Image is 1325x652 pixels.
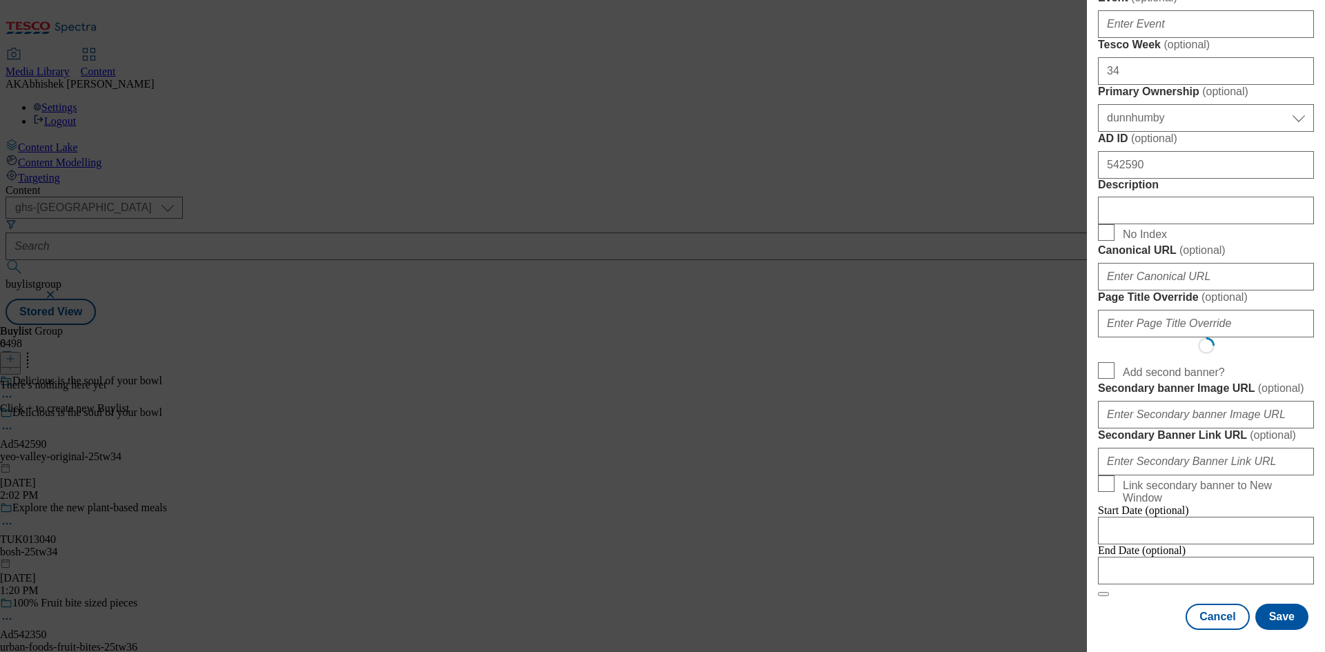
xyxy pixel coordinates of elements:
input: Enter Description [1098,197,1314,224]
input: Enter Secondary Banner Link URL [1098,448,1314,475]
button: Save [1255,604,1308,630]
span: End Date (optional) [1098,544,1186,556]
input: Enter Page Title Override [1098,310,1314,337]
label: Secondary banner Image URL [1098,382,1314,395]
span: No Index [1123,228,1167,241]
span: Start Date (optional) [1098,504,1189,516]
input: Enter AD ID [1098,151,1314,179]
label: Primary Ownership [1098,85,1314,99]
span: ( optional ) [1131,132,1177,144]
span: Add second banner? [1123,366,1225,379]
input: Enter Canonical URL [1098,263,1314,290]
span: ( optional ) [1201,291,1248,303]
span: ( optional ) [1164,39,1210,50]
label: Description [1098,179,1314,191]
label: Page Title Override [1098,290,1314,304]
input: Enter Date [1098,517,1314,544]
input: Enter Tesco Week [1098,57,1314,85]
input: Enter Secondary banner Image URL [1098,401,1314,428]
input: Enter Date [1098,557,1314,584]
span: ( optional ) [1250,429,1296,441]
label: Secondary Banner Link URL [1098,428,1314,442]
input: Enter Event [1098,10,1314,38]
span: Link secondary banner to New Window [1123,480,1308,504]
button: Cancel [1186,604,1249,630]
span: ( optional ) [1202,86,1248,97]
label: AD ID [1098,132,1314,146]
span: ( optional ) [1258,382,1304,394]
label: Canonical URL [1098,244,1314,257]
label: Tesco Week [1098,38,1314,52]
span: ( optional ) [1179,244,1226,256]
